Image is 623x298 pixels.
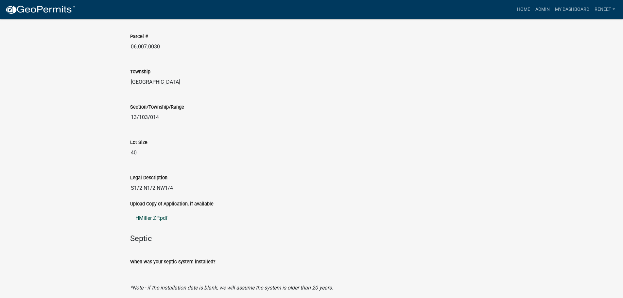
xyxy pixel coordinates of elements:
a: Admin [533,3,552,16]
label: Township [130,70,150,74]
label: Legal Description [130,176,167,180]
label: When was your septic system installed? [130,260,216,264]
i: *Note - if the installation date is blank, we will assume the system is older than 20 years. [130,285,333,291]
a: My Dashboard [552,3,592,16]
label: Section/Township/Range [130,105,184,110]
label: Lot Size [130,140,147,145]
a: Home [514,3,533,16]
a: HMiller ZP.pdf [130,210,493,226]
a: reneet [592,3,618,16]
label: Parcel # [130,34,148,39]
h4: Septic [130,234,493,243]
label: Upload Copy of Application, if available [130,202,214,206]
